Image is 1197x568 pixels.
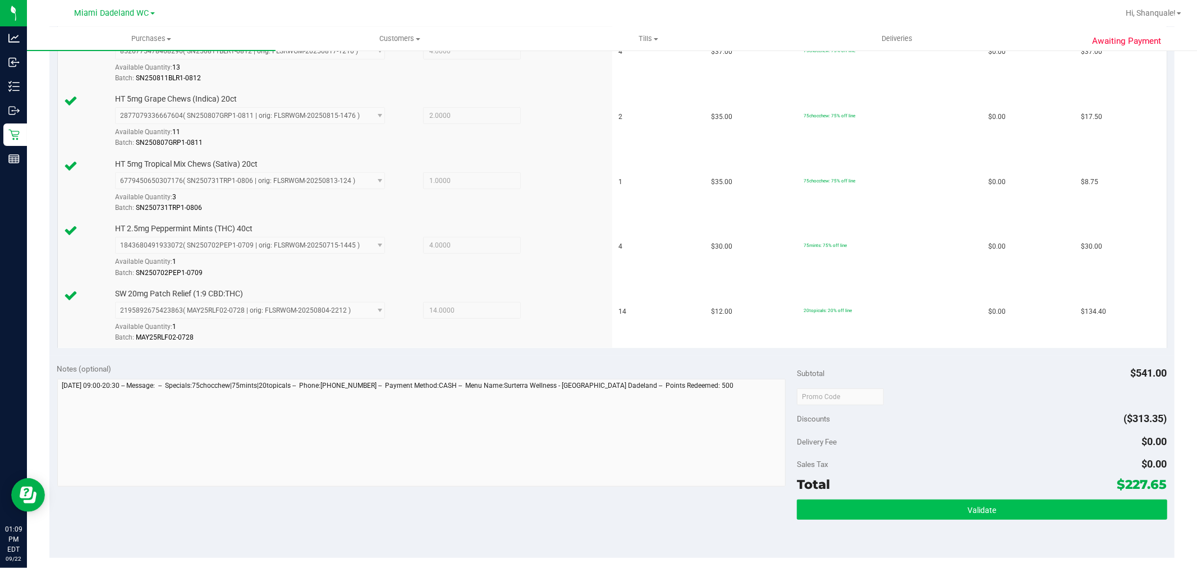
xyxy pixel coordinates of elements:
[1092,35,1161,48] span: Awaiting Payment
[797,369,824,378] span: Subtotal
[27,34,276,44] span: Purchases
[804,113,855,118] span: 75chocchew: 75% off line
[1142,458,1167,470] span: $0.00
[11,478,45,512] iframe: Resource center
[172,128,180,136] span: 11
[27,27,276,51] a: Purchases
[1126,8,1176,17] span: Hi, Shanquale!
[1117,477,1167,492] span: $227.65
[8,153,20,164] inline-svg: Reports
[8,81,20,92] inline-svg: Inventory
[988,177,1006,187] span: $0.00
[619,177,623,187] span: 1
[115,124,399,146] div: Available Quantity:
[115,204,134,212] span: Batch:
[172,193,176,201] span: 3
[797,409,830,429] span: Discounts
[115,254,399,276] div: Available Quantity:
[1081,306,1106,317] span: $134.40
[797,460,828,469] span: Sales Tax
[115,139,134,146] span: Batch:
[1081,47,1102,57] span: $37.00
[276,27,524,51] a: Customers
[988,47,1006,57] span: $0.00
[115,288,243,299] span: SW 20mg Patch Relief (1:9 CBD:THC)
[8,57,20,68] inline-svg: Inbound
[797,437,837,446] span: Delivery Fee
[115,189,399,211] div: Available Quantity:
[525,34,772,44] span: Tills
[8,105,20,116] inline-svg: Outbound
[797,477,830,492] span: Total
[773,27,1021,51] a: Deliveries
[711,47,732,57] span: $37.00
[5,524,22,555] p: 01:09 PM EDT
[711,241,732,252] span: $30.00
[524,27,773,51] a: Tills
[797,388,884,405] input: Promo Code
[711,177,732,187] span: $35.00
[5,555,22,563] p: 09/22
[797,500,1167,520] button: Validate
[75,8,149,18] span: Miami Dadeland WC
[57,364,112,373] span: Notes (optional)
[172,323,176,331] span: 1
[8,33,20,44] inline-svg: Analytics
[1131,367,1167,379] span: $541.00
[115,269,134,277] span: Batch:
[619,112,623,122] span: 2
[804,242,847,248] span: 75mints: 75% off line
[619,241,623,252] span: 4
[136,269,203,277] span: SN250702PEP1-0709
[711,112,732,122] span: $35.00
[988,241,1006,252] span: $0.00
[988,112,1006,122] span: $0.00
[136,74,201,82] span: SN250811BLR1-0812
[115,319,399,341] div: Available Quantity:
[136,333,194,341] span: MAY25RLF02-0728
[115,159,258,170] span: HT 5mg Tropical Mix Chews (Sativa) 20ct
[276,34,524,44] span: Customers
[804,178,855,184] span: 75chocchew: 75% off line
[136,204,202,212] span: SN250731TRP1-0806
[172,258,176,265] span: 1
[1124,413,1167,424] span: ($313.35)
[115,94,237,104] span: HT 5mg Grape Chews (Indica) 20ct
[115,59,399,81] div: Available Quantity:
[1081,177,1098,187] span: $8.75
[619,47,623,57] span: 4
[115,333,134,341] span: Batch:
[8,129,20,140] inline-svg: Retail
[1081,241,1102,252] span: $30.00
[1081,112,1102,122] span: $17.50
[619,306,627,317] span: 14
[711,306,732,317] span: $12.00
[115,223,253,234] span: HT 2.5mg Peppermint Mints (THC) 40ct
[804,308,852,313] span: 20topicals: 20% off line
[866,34,928,44] span: Deliveries
[967,506,996,515] span: Validate
[1142,436,1167,447] span: $0.00
[115,74,134,82] span: Batch:
[172,63,180,71] span: 13
[988,306,1006,317] span: $0.00
[136,139,203,146] span: SN250807GRP1-0811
